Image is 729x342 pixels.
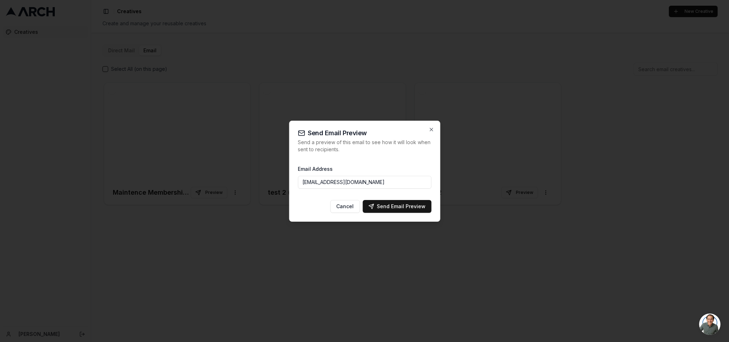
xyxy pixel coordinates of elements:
div: Send Email Preview [368,203,426,210]
h2: Send Email Preview [298,130,431,137]
button: Cancel [330,200,360,213]
p: Send a preview of this email to see how it will look when sent to recipients. [298,139,431,153]
input: Enter email address to receive preview [298,176,431,189]
button: Send Email Preview [363,200,431,213]
label: Email Address [298,166,333,172]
